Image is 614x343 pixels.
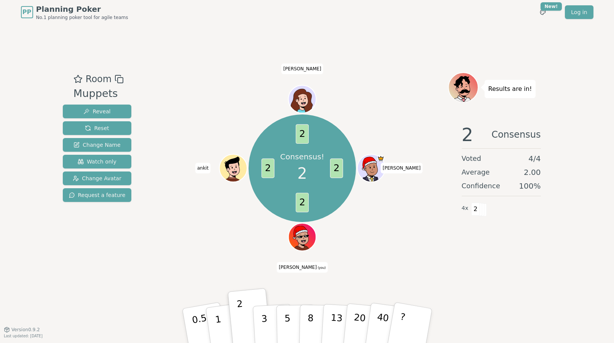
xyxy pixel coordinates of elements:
[296,193,309,212] span: 2
[462,153,482,164] span: Voted
[488,84,532,94] p: Results are in!
[377,155,384,162] span: gurjot is the host
[536,5,550,19] button: New!
[4,327,40,333] button: Version0.9.2
[36,4,128,14] span: Planning Poker
[462,125,474,144] span: 2
[330,159,343,178] span: 2
[524,167,541,178] span: 2.00
[289,224,315,250] button: Click to change your avatar
[63,188,132,202] button: Request a feature
[462,204,469,213] span: 4 x
[462,181,500,191] span: Confidence
[78,158,116,165] span: Watch only
[281,64,323,74] span: Click to change your name
[195,163,211,173] span: Click to change your name
[63,138,132,152] button: Change Name
[471,203,480,216] span: 2
[4,334,43,338] span: Last updated: [DATE]
[63,171,132,185] button: Change Avatar
[277,262,327,273] span: Click to change your name
[519,181,541,191] span: 100 %
[262,159,274,178] span: 2
[36,14,128,21] span: No.1 planning poker tool for agile teams
[73,141,120,149] span: Change Name
[280,151,324,162] p: Consensus!
[69,191,126,199] span: Request a feature
[22,8,31,17] span: PP
[491,125,541,144] span: Consensus
[63,105,132,118] button: Reveal
[541,2,562,11] div: New!
[297,162,307,185] span: 2
[86,72,112,86] span: Room
[73,86,124,102] div: Muppets
[462,167,490,178] span: Average
[63,121,132,135] button: Reset
[85,124,109,132] span: Reset
[21,4,128,21] a: PPPlanning PokerNo.1 planning poker tool for agile teams
[83,108,110,115] span: Reveal
[11,327,40,333] span: Version 0.9.2
[565,5,593,19] a: Log in
[317,266,326,270] span: (you)
[73,175,121,182] span: Change Avatar
[236,299,246,340] p: 2
[63,155,132,168] button: Watch only
[381,163,423,173] span: Click to change your name
[528,153,541,164] span: 4 / 4
[296,124,309,144] span: 2
[73,72,83,86] button: Add as favourite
